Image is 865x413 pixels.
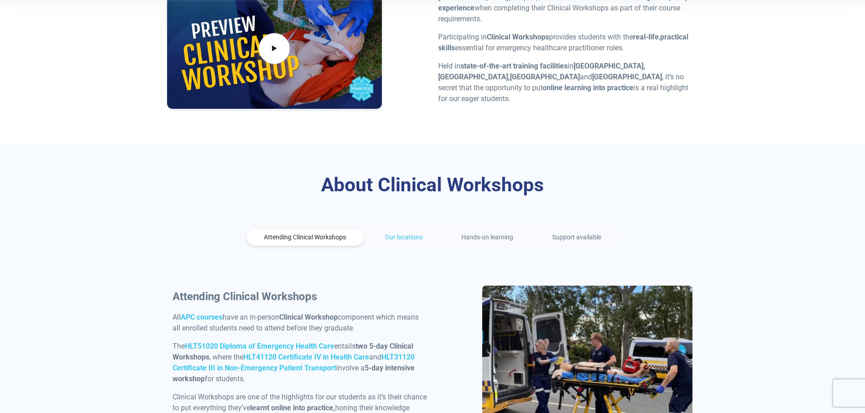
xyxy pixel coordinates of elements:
strong: learnt online into practice, [250,403,335,412]
a: Our locations [367,229,440,246]
h3: About Clinical Workshops [167,174,698,197]
a: HLT31120 Certificate III in Non-Emergency Patient Transport [173,353,415,372]
p: All have an in-person component which means all enrolled students need to attend before they grad... [173,312,427,334]
a: Hands-on learning [444,229,531,246]
a: Support available [534,229,619,246]
a: Attending Clinical Workshops [247,229,364,246]
strong: real-life [633,33,659,41]
a: HLT41120 Certificate IV in Health Care [243,353,369,361]
strong: Clinical Workshops [487,33,549,41]
p: The entails , where the and involve a for students. [173,341,427,384]
strong: online learning into practice [543,83,633,92]
strong: [GEOGRAPHIC_DATA] [592,73,662,81]
p: Participating in provides students with the , essential for emergency healthcare practitioner roles. [438,32,698,53]
strong: Clinical Workshop [279,313,338,321]
a: HLT51020 Diploma of Emergency Health Care [185,342,334,350]
strong: 5-day intensive workshop [173,364,415,383]
strong: [GEOGRAPHIC_DATA] [510,73,580,81]
p: Held in in and , it’s no secret that the opportunity to put is a real highlight for our eager stu... [438,61,698,104]
a: APC courses [181,313,222,321]
strong: state-of-the-art training facilities [460,62,568,70]
strong: Attending Clinical Workshops [173,290,317,303]
strong: two 5-day Clinical Workshops [173,342,413,361]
